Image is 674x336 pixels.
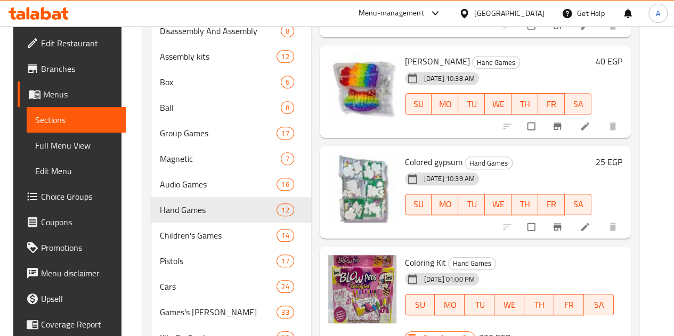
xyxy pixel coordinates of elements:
span: Sections [35,113,117,126]
button: delete [601,114,627,138]
span: 17 [277,256,293,266]
button: delete [601,215,627,239]
span: Select to update [521,217,543,237]
img: Colored gypsum [328,154,396,223]
span: Branches [41,62,117,75]
button: WE [494,294,524,315]
span: 7 [281,154,294,164]
div: items [281,76,294,88]
button: FR [538,93,565,114]
h6: 25 EGP [596,154,622,169]
span: Edit Menu [35,165,117,177]
h6: 40 EGP [596,54,622,69]
div: items [281,101,294,114]
button: TU [458,93,485,114]
div: Games's AL-Barakat [160,306,277,318]
span: 8 [281,103,294,113]
span: TU [462,96,481,112]
span: Coverage Report [41,318,117,331]
a: Edit menu item [580,121,592,132]
div: Box [160,76,281,88]
button: SA [565,194,591,215]
span: SA [569,196,587,212]
span: Hand Games [160,203,277,216]
div: Group Games17 [151,120,311,146]
div: Children's Games14 [151,223,311,248]
span: SA [569,96,587,112]
span: FR [542,96,561,112]
span: TH [529,297,550,313]
button: WE [485,93,511,114]
button: SU [405,93,432,114]
span: Upsell [41,292,117,305]
span: TH [516,96,534,112]
span: [DATE] 10:39 AM [420,174,479,184]
div: items [277,203,294,216]
span: Children's Games [160,229,277,242]
span: 16 [277,179,293,190]
button: FR [554,294,584,315]
span: FR [542,196,561,212]
span: Full Menu View [35,139,117,152]
span: Group Games [160,127,277,140]
span: Audio Games [160,178,277,191]
span: [PERSON_NAME] [405,53,470,69]
img: Coloring Kit [328,255,396,323]
div: items [277,306,294,318]
div: Audio Games16 [151,171,311,197]
span: Coloring Kit [405,255,446,271]
span: Colored gypsum [405,154,462,170]
div: items [277,229,294,242]
button: WE [485,194,511,215]
a: Sections [27,107,126,133]
button: MO [432,93,458,114]
span: Choice Groups [41,190,117,203]
button: TU [465,294,494,315]
a: Edit Menu [27,158,126,184]
div: Ball [160,101,281,114]
span: FR [558,297,580,313]
div: Cars24 [151,274,311,299]
button: SU [405,294,435,315]
span: Hand Games [473,56,519,69]
div: Hand Games12 [151,197,311,223]
a: Promotions [18,235,126,260]
button: TU [458,194,485,215]
div: Games's [PERSON_NAME]33 [151,299,311,325]
span: SU [410,297,431,313]
span: [DATE] 01:00 PM [420,274,479,284]
div: Assembly kits [160,50,277,63]
span: 24 [277,282,293,292]
a: Full Menu View [27,133,126,158]
span: Edit Restaurant [41,37,117,50]
div: [GEOGRAPHIC_DATA] [474,7,545,19]
a: Edit menu item [580,222,592,232]
span: [DATE] 10:38 AM [420,73,479,84]
div: Menu-management [359,7,424,20]
button: FR [538,194,565,215]
button: TH [511,93,538,114]
div: Disassembly And Assembly8 [151,18,311,44]
span: 12 [277,205,293,215]
span: TU [462,196,481,212]
span: WE [499,297,520,313]
span: SA [588,297,610,313]
span: SU [410,96,428,112]
a: Branches [18,56,126,81]
div: Box6 [151,69,311,95]
div: Magnetic7 [151,146,311,171]
span: 8 [281,26,294,36]
span: Disassembly And Assembly [160,24,281,37]
span: 6 [281,77,294,87]
span: 14 [277,231,293,241]
a: Menus [18,81,126,107]
div: Ball8 [151,95,311,120]
span: 12 [277,52,293,62]
span: Menus [43,88,117,101]
button: MO [435,294,465,315]
span: Magnetic [160,152,281,165]
a: Edit Restaurant [18,30,126,56]
span: TU [469,297,490,313]
div: Assembly kits12 [151,44,311,69]
span: Cars [160,280,277,293]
